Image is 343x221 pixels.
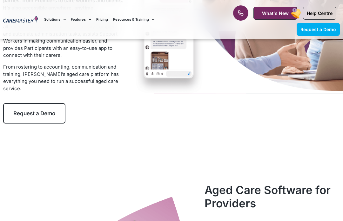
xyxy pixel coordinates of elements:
nav: Menu [44,9,219,30]
span: Request a Demo [300,27,336,32]
span: Request a Demo [13,110,55,117]
span: Help Centre [307,10,333,16]
a: Request a Demo [3,103,65,124]
img: CareMaster Logo [3,16,38,23]
a: Help Centre [303,7,336,20]
a: Resources & Training [113,9,154,30]
a: What's New [253,7,297,20]
a: Request a Demo [297,23,340,36]
a: Features [71,9,91,30]
h2: Aged Care Software for Providers [205,183,340,210]
a: Pricing [96,9,108,30]
span: What's New [262,10,289,16]
span: From rostering to accounting, communication and training, [PERSON_NAME]’s aged care platform has ... [3,64,119,91]
a: Solutions [44,9,66,30]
